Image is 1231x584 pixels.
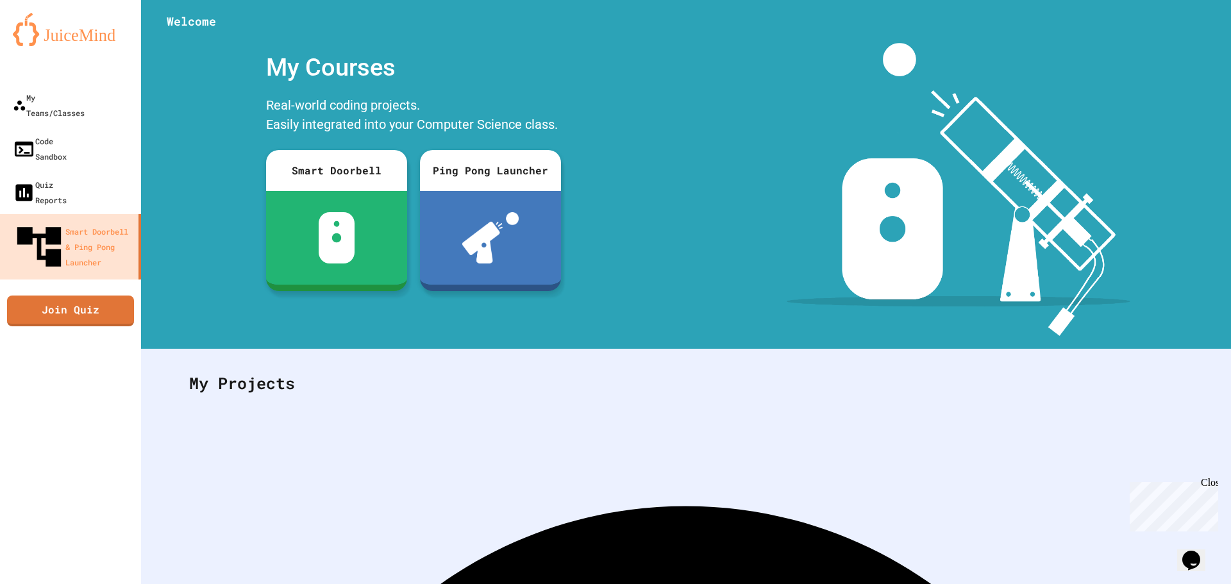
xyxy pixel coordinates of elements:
[7,296,134,326] a: Join Quiz
[176,358,1196,408] div: My Projects
[1177,533,1218,571] iframe: chat widget
[787,43,1130,336] img: banner-image-my-projects.png
[13,133,67,164] div: Code Sandbox
[13,221,133,273] div: Smart Doorbell & Ping Pong Launcher
[1125,477,1218,531] iframe: chat widget
[260,43,567,92] div: My Courses
[5,5,88,81] div: Chat with us now!Close
[319,212,355,263] img: sdb-white.svg
[266,150,407,191] div: Smart Doorbell
[260,92,567,140] div: Real-world coding projects. Easily integrated into your Computer Science class.
[13,90,85,121] div: My Teams/Classes
[13,177,67,208] div: Quiz Reports
[420,150,561,191] div: Ping Pong Launcher
[13,13,128,46] img: logo-orange.svg
[462,212,519,263] img: ppl-with-ball.png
